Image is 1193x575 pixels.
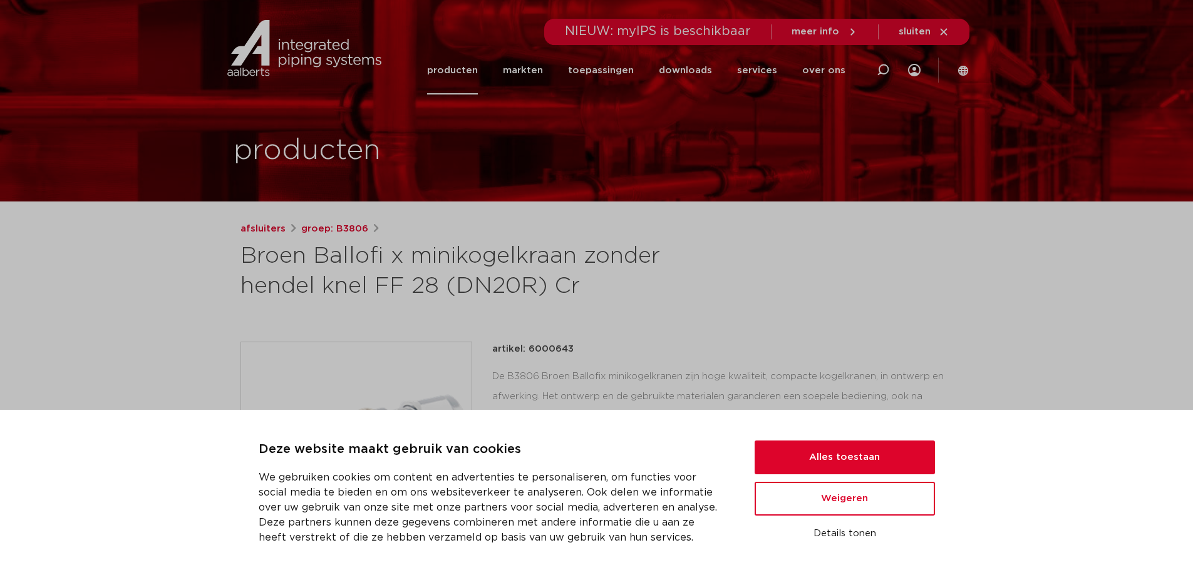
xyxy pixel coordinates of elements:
p: artikel: 6000643 [492,342,574,357]
a: toepassingen [568,46,634,94]
span: NIEUW: myIPS is beschikbaar [565,25,751,38]
p: We gebruiken cookies om content en advertenties te personaliseren, om functies voor social media ... [259,470,725,545]
h1: Broen Ballofi x minikogelkraan zonder hendel knel FF 28 (DN20R) Cr [240,242,711,302]
a: afsluiters [240,221,286,237]
p: Deze website maakt gebruik van cookies [259,440,725,460]
a: meer info [792,26,858,38]
a: over ons [802,46,845,94]
a: downloads [659,46,712,94]
a: services [737,46,777,94]
button: Weigeren [755,482,935,516]
a: producten [427,46,478,94]
a: sluiten [899,26,949,38]
button: Alles toestaan [755,440,935,474]
button: Details tonen [755,523,935,544]
span: sluiten [899,27,931,36]
nav: Menu [427,46,845,94]
a: groep: B3806 [301,221,368,237]
span: meer info [792,27,839,36]
a: markten [503,46,543,94]
h1: producten [234,131,381,171]
div: De B3806 Broen Ballofix minikogelkranen zijn hoge kwaliteit, compacte kogelkranen, in ontwerp en ... [492,367,953,492]
img: Product Image for Broen Ballofi x minikogelkraan zonder hendel knel FF 28 (DN20R) Cr [241,342,472,572]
